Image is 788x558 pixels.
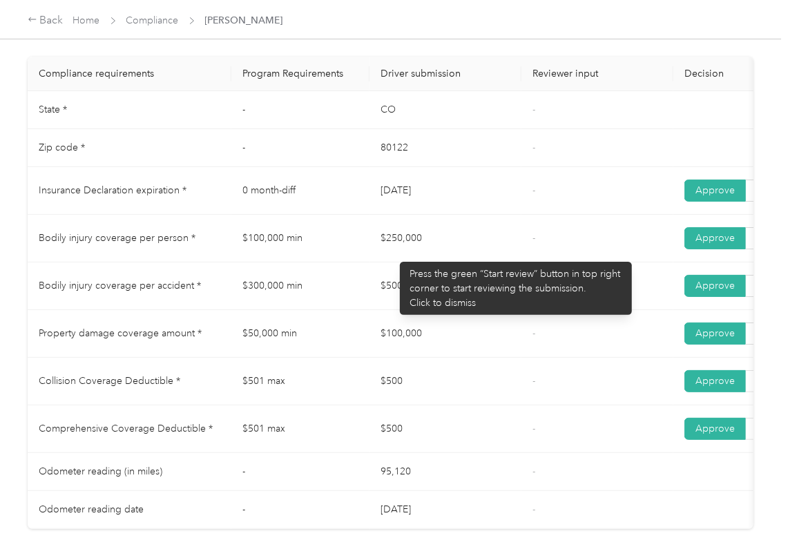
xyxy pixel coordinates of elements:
[695,184,735,196] span: Approve
[532,184,535,196] span: -
[231,129,369,167] td: -
[39,327,202,339] span: Property damage coverage amount *
[28,262,231,310] td: Bodily injury coverage per accident *
[532,375,535,387] span: -
[73,15,100,26] a: Home
[695,423,735,434] span: Approve
[39,184,186,196] span: Insurance Declaration expiration *
[28,310,231,358] td: Property damage coverage amount *
[231,310,369,358] td: $50,000 min
[532,232,535,244] span: -
[532,104,535,115] span: -
[532,503,535,515] span: -
[39,375,180,387] span: Collision Coverage Deductible *
[28,215,231,262] td: Bodily injury coverage per person *
[231,215,369,262] td: $100,000 min
[369,358,521,405] td: $500
[231,57,369,91] th: Program Requirements
[28,91,231,129] td: State *
[369,310,521,358] td: $100,000
[231,491,369,529] td: -
[231,91,369,129] td: -
[695,327,735,339] span: Approve
[532,423,535,434] span: -
[521,57,673,91] th: Reviewer input
[231,167,369,215] td: 0 month-diff
[28,167,231,215] td: Insurance Declaration expiration *
[695,232,735,244] span: Approve
[28,491,231,529] td: Odometer reading date
[369,215,521,262] td: $250,000
[28,57,231,91] th: Compliance requirements
[28,453,231,491] td: Odometer reading (in miles)
[532,465,535,477] span: -
[39,503,144,515] span: Odometer reading date
[28,405,231,453] td: Comprehensive Coverage Deductible *
[369,491,521,529] td: [DATE]
[695,280,735,291] span: Approve
[369,57,521,91] th: Driver submission
[532,280,535,291] span: -
[39,104,67,115] span: State *
[231,405,369,453] td: $501 max
[126,15,179,26] a: Compliance
[369,129,521,167] td: 80122
[28,358,231,405] td: Collision Coverage Deductible *
[369,405,521,453] td: $500
[695,375,735,387] span: Approve
[369,167,521,215] td: [DATE]
[39,280,201,291] span: Bodily injury coverage per accident *
[532,327,535,339] span: -
[369,262,521,310] td: $500,000
[205,13,283,28] span: [PERSON_NAME]
[39,465,162,477] span: Odometer reading (in miles)
[711,481,788,558] iframe: Everlance-gr Chat Button Frame
[39,142,85,153] span: Zip code *
[231,453,369,491] td: -
[369,453,521,491] td: 95,120
[231,262,369,310] td: $300,000 min
[39,232,195,244] span: Bodily injury coverage per person *
[28,12,64,29] div: Back
[532,142,535,153] span: -
[369,91,521,129] td: CO
[28,129,231,167] td: Zip code *
[231,358,369,405] td: $501 max
[39,423,213,434] span: Comprehensive Coverage Deductible *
